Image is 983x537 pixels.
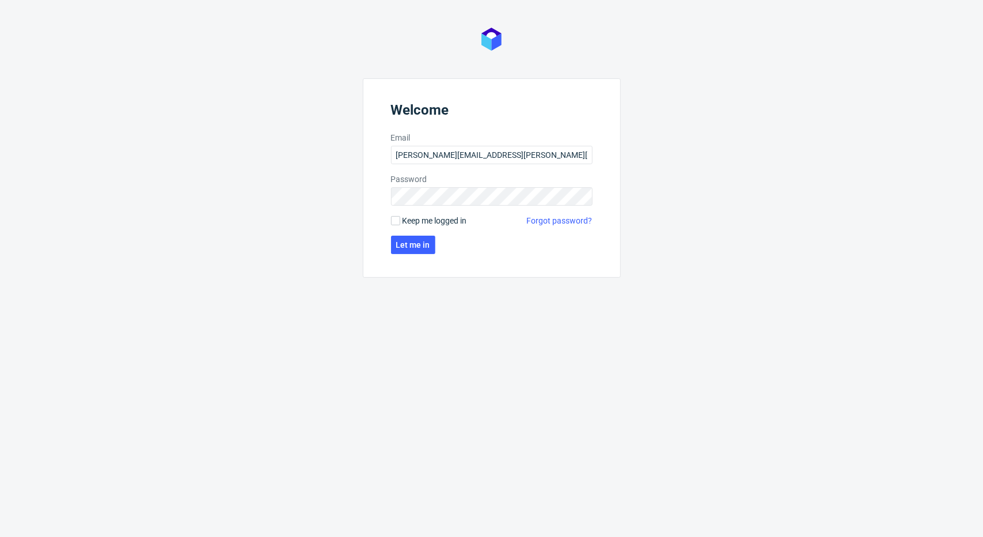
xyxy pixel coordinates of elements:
a: Forgot password? [527,215,593,226]
span: Let me in [396,241,430,249]
header: Welcome [391,102,593,123]
label: Email [391,132,593,143]
input: you@youremail.com [391,146,593,164]
label: Password [391,173,593,185]
span: Keep me logged in [403,215,467,226]
button: Let me in [391,236,435,254]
